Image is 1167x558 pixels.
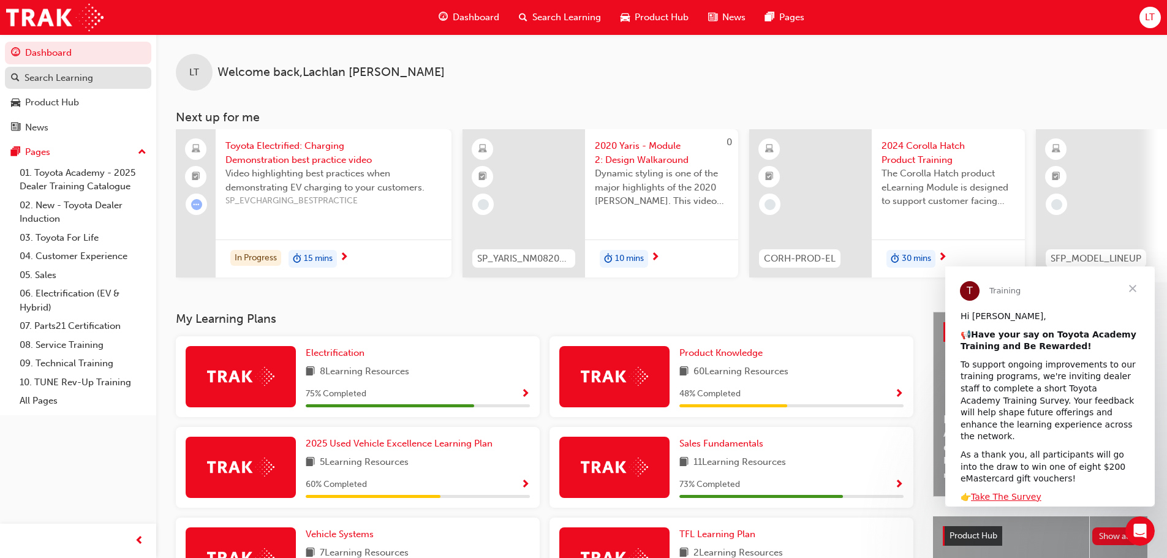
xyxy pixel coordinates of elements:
[679,529,755,540] span: TFL Learning Plan
[11,73,20,84] span: search-icon
[25,121,48,135] div: News
[933,312,1147,497] a: Latest NewsShow allHelp Shape the Future of Toyota Academy Training and Win an eMastercard!Revolu...
[950,530,997,541] span: Product Hub
[15,391,151,410] a: All Pages
[478,199,489,210] span: learningRecordVerb_NONE-icon
[135,533,144,549] span: prev-icon
[25,96,79,110] div: Product Hub
[217,66,445,80] span: Welcome back , Lachlan [PERSON_NAME]
[651,252,660,263] span: next-icon
[5,116,151,139] a: News
[764,252,836,266] span: CORH-PROD-EL
[306,529,374,540] span: Vehicle Systems
[306,387,366,401] span: 75 % Completed
[207,458,274,477] img: Trak
[945,266,1155,507] iframe: Intercom live chat message
[15,284,151,317] a: 06. Electrification (EV & Hybrid)
[532,10,601,25] span: Search Learning
[15,354,151,373] a: 09. Technical Training
[882,167,1015,208] span: The Corolla Hatch product eLearning Module is designed to support customer facing sales staff wit...
[693,455,786,470] span: 11 Learning Resources
[15,317,151,336] a: 07. Parts21 Certification
[306,347,364,358] span: Electrification
[429,5,509,30] a: guage-iconDashboard
[306,346,369,360] a: Electrification
[5,42,151,64] a: Dashboard
[15,164,151,196] a: 01. Toyota Academy - 2025 Dealer Training Catalogue
[894,477,904,492] button: Show Progress
[189,66,199,80] span: LT
[192,169,200,185] span: booktick-icon
[727,137,732,148] span: 0
[304,252,333,266] span: 15 mins
[693,364,788,380] span: 60 Learning Resources
[15,228,151,247] a: 03. Toyota For Life
[635,10,689,25] span: Product Hub
[225,139,442,167] span: Toyota Electrified: Charging Demonstration best practice video
[595,167,728,208] span: Dynamic styling is one of the major highlights of the 2020 [PERSON_NAME]. This video gives an in-...
[765,169,774,185] span: booktick-icon
[615,252,644,266] span: 10 mins
[943,322,1137,342] a: Latest NewsShow all
[943,526,1138,546] a: Product HubShow all
[894,389,904,400] span: Show Progress
[320,455,409,470] span: 5 Learning Resources
[1125,516,1155,546] iframe: Intercom live chat
[15,266,151,285] a: 05. Sales
[521,480,530,491] span: Show Progress
[679,438,763,449] span: Sales Fundamentals
[521,386,530,402] button: Show Progress
[320,364,409,380] span: 8 Learning Resources
[621,10,630,25] span: car-icon
[156,110,1167,124] h3: Next up for me
[15,336,151,355] a: 08. Service Training
[176,129,451,277] a: Toyota Electrified: Charging Demonstration best practice videoVideo highlighting best practices w...
[679,527,760,541] a: TFL Learning Plan
[679,478,740,492] span: 73 % Completed
[882,139,1015,167] span: 2024 Corolla Hatch Product Training
[230,250,281,266] div: In Progress
[478,169,487,185] span: booktick-icon
[6,4,104,31] img: Trak
[581,458,648,477] img: Trak
[679,347,763,358] span: Product Knowledge
[679,387,741,401] span: 48 % Completed
[15,373,151,392] a: 10. TUNE Rev-Up Training
[453,10,499,25] span: Dashboard
[722,10,746,25] span: News
[902,252,931,266] span: 30 mins
[604,251,613,267] span: duration-icon
[306,438,493,449] span: 2025 Used Vehicle Excellence Learning Plan
[943,413,1137,454] span: Help Shape the Future of Toyota Academy Training and Win an eMastercard!
[25,71,93,85] div: Search Learning
[5,67,151,89] a: Search Learning
[708,10,717,25] span: news-icon
[293,251,301,267] span: duration-icon
[306,437,497,451] a: 2025 Used Vehicle Excellence Learning Plan
[477,252,570,266] span: SP_YARIS_NM0820_EL_02
[755,5,814,30] a: pages-iconPages
[891,251,899,267] span: duration-icon
[894,386,904,402] button: Show Progress
[176,312,913,326] h3: My Learning Plans
[11,147,20,158] span: pages-icon
[679,346,768,360] a: Product Knowledge
[943,454,1137,481] span: Revolutionise the way you access and manage your learning resources.
[11,48,20,59] span: guage-icon
[306,527,379,541] a: Vehicle Systems
[5,91,151,114] a: Product Hub
[25,145,50,159] div: Pages
[439,10,448,25] span: guage-icon
[595,139,728,167] span: 2020 Yaris - Module 2: Design Walkaround
[15,196,151,228] a: 02. New - Toyota Dealer Induction
[11,123,20,134] span: news-icon
[698,5,755,30] a: news-iconNews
